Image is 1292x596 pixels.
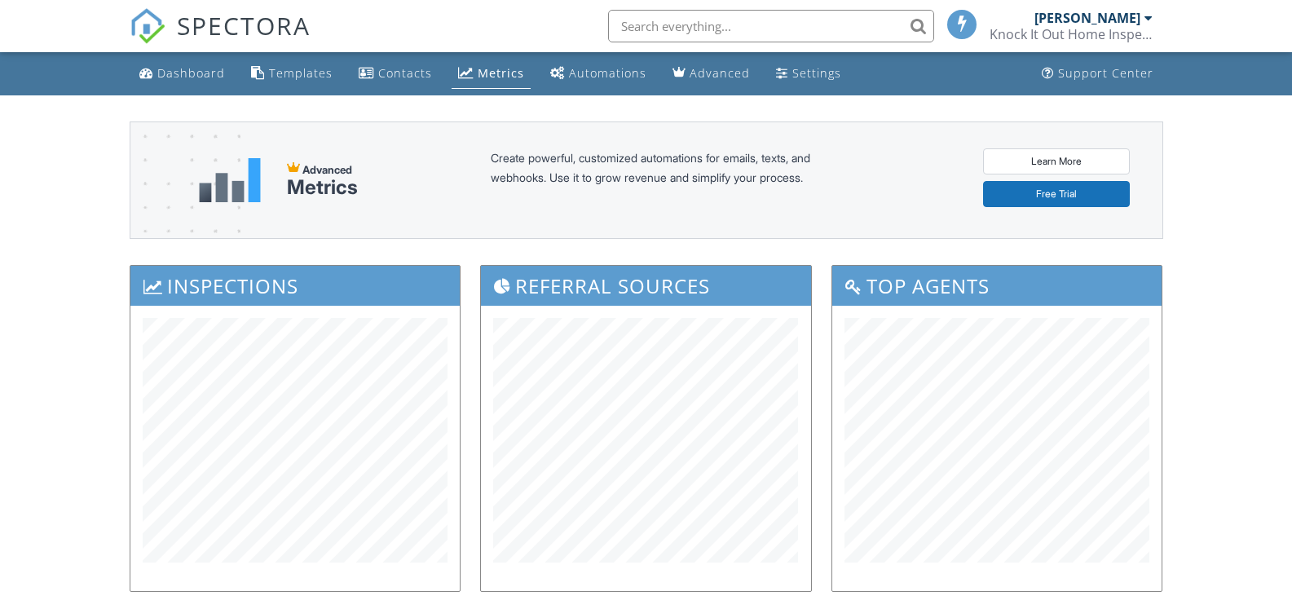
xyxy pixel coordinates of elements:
[608,10,934,42] input: Search everything...
[130,8,165,44] img: The Best Home Inspection Software - Spectora
[983,148,1130,174] a: Learn More
[690,65,750,81] div: Advanced
[287,176,358,199] div: Metrics
[199,158,261,202] img: metrics-aadfce2e17a16c02574e7fc40e4d6b8174baaf19895a402c862ea781aae8ef5b.svg
[130,122,240,302] img: advanced-banner-bg-f6ff0eecfa0ee76150a1dea9fec4b49f333892f74bc19f1b897a312d7a1b2ff3.png
[133,59,232,89] a: Dashboard
[666,59,756,89] a: Advanced
[378,65,432,81] div: Contacts
[157,65,225,81] div: Dashboard
[1058,65,1153,81] div: Support Center
[983,181,1130,207] a: Free Trial
[452,59,531,89] a: Metrics
[302,163,352,176] span: Advanced
[478,65,524,81] div: Metrics
[544,59,653,89] a: Automations (Basic)
[245,59,339,89] a: Templates
[269,65,333,81] div: Templates
[177,8,311,42] span: SPECTORA
[481,266,811,306] h3: Referral Sources
[1034,10,1140,26] div: [PERSON_NAME]
[769,59,848,89] a: Settings
[130,22,311,56] a: SPECTORA
[832,266,1162,306] h3: Top Agents
[130,266,461,306] h3: Inspections
[491,148,849,212] div: Create powerful, customized automations for emails, texts, and webhooks. Use it to grow revenue a...
[352,59,439,89] a: Contacts
[792,65,841,81] div: Settings
[569,65,646,81] div: Automations
[990,26,1153,42] div: Knock It Out Home Inspections
[1035,59,1160,89] a: Support Center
